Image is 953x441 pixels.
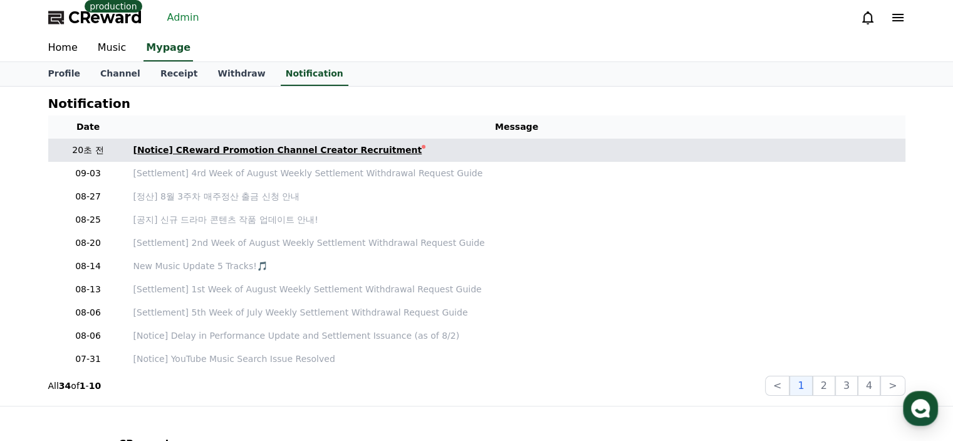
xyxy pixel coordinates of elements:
[53,213,123,226] p: 08-25
[83,337,162,368] a: Messages
[133,329,900,343] a: [Notice] Delay in Performance Update and Settlement Issuance (as of 8/2)
[104,356,141,366] span: Messages
[835,376,858,396] button: 3
[133,353,900,366] a: [Notice] YouTube Music Search Issue Resolved
[162,337,241,368] a: Settings
[133,236,900,250] a: [Settlement] 2nd Week of August Weekly Settlement Withdrawal Request Guide
[53,353,123,366] p: 07-31
[880,376,905,396] button: >
[765,376,789,396] button: <
[53,167,123,180] p: 09-03
[53,283,123,296] p: 08-13
[59,381,71,391] strong: 34
[53,190,123,203] p: 08-27
[48,97,130,110] h4: Notification
[133,144,422,157] div: [Notice] CReward Promotion Channel Creator Recruitment
[207,62,275,86] a: Withdraw
[789,376,812,396] button: 1
[143,35,193,61] a: Mypage
[53,306,123,319] p: 08-06
[32,356,54,366] span: Home
[89,381,101,391] strong: 10
[150,62,208,86] a: Receipt
[133,213,900,226] a: [공지] 신규 드라마 콘텐츠 작품 업데이트 안내!
[38,62,90,86] a: Profile
[133,190,900,203] a: [정산] 8월 3주차 매주정산 출금 신청 안내
[53,144,123,157] p: 20초 전
[133,260,900,273] a: New Music Update 5 Tracks!🎵
[133,283,900,296] a: [Settlement] 1st Week of August Weekly Settlement Withdrawal Request Guide
[38,35,88,61] a: Home
[53,260,123,273] p: 08-14
[858,376,880,396] button: 4
[68,8,142,28] span: CReward
[128,115,905,139] th: Message
[53,329,123,343] p: 08-06
[133,167,900,180] a: [Settlement] 4rd Week of August Weekly Settlement Withdrawal Request Guide
[88,35,137,61] a: Music
[133,306,900,319] a: [Settlement] 5th Week of July Weekly Settlement Withdrawal Request Guide
[48,115,128,139] th: Date
[281,62,348,86] a: Notification
[4,337,83,368] a: Home
[813,376,835,396] button: 2
[162,8,204,28] a: Admin
[90,62,150,86] a: Channel
[53,236,123,250] p: 08-20
[80,381,86,391] strong: 1
[185,356,216,366] span: Settings
[48,380,102,392] p: All of -
[133,144,900,157] a: [Notice] CReward Promotion Channel Creator Recruitment
[48,8,142,28] a: CReward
